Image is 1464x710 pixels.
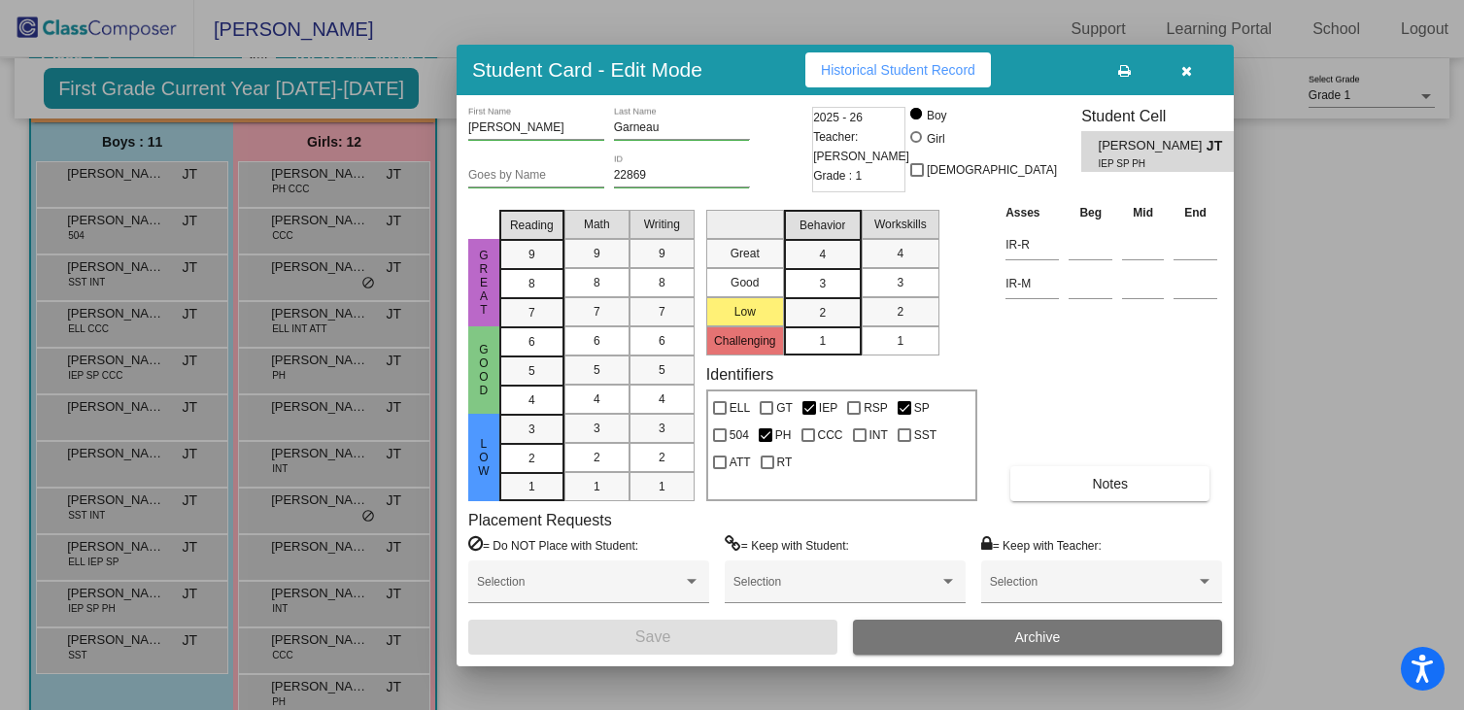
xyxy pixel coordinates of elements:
[528,478,535,495] span: 1
[981,535,1102,555] label: = Keep with Teacher:
[528,304,535,321] span: 7
[659,245,665,262] span: 9
[594,478,600,495] span: 1
[468,620,837,655] button: Save
[897,274,903,291] span: 3
[819,275,826,292] span: 3
[819,396,837,420] span: IEP
[819,304,826,321] span: 2
[777,451,793,474] span: RT
[594,420,600,437] span: 3
[528,421,535,438] span: 3
[528,246,535,263] span: 9
[659,274,665,291] span: 8
[1092,476,1128,491] span: Notes
[475,249,493,317] span: Great
[1099,156,1193,171] span: IEP SP PH
[594,332,600,350] span: 6
[775,423,792,447] span: PH
[813,108,863,127] span: 2025 - 26
[897,245,903,262] span: 4
[821,62,975,78] span: Historical Student Record
[926,130,945,148] div: Girl
[730,451,751,474] span: ATT
[659,332,665,350] span: 6
[805,52,991,87] button: Historical Student Record
[869,423,888,447] span: INT
[1117,202,1169,223] th: Mid
[1015,629,1061,645] span: Archive
[927,158,1057,182] span: [DEMOGRAPHIC_DATA]
[614,169,750,183] input: Enter ID
[1169,202,1222,223] th: End
[853,620,1222,655] button: Archive
[864,396,888,420] span: RSP
[659,361,665,379] span: 5
[1001,202,1064,223] th: Asses
[659,420,665,437] span: 3
[659,390,665,408] span: 4
[594,303,600,321] span: 7
[584,216,610,233] span: Math
[468,535,638,555] label: = Do NOT Place with Student:
[475,437,493,478] span: Low
[1207,136,1234,156] span: JT
[897,332,903,350] span: 1
[635,628,670,645] span: Save
[874,216,927,233] span: Workskills
[659,303,665,321] span: 7
[914,423,936,447] span: SST
[594,390,600,408] span: 4
[1064,202,1117,223] th: Beg
[468,169,604,183] input: goes by name
[1010,466,1209,501] button: Notes
[819,246,826,263] span: 4
[510,217,554,234] span: Reading
[897,303,903,321] span: 2
[725,535,849,555] label: = Keep with Student:
[813,166,862,186] span: Grade : 1
[468,511,612,529] label: Placement Requests
[472,57,702,82] h3: Student Card - Edit Mode
[706,365,773,384] label: Identifiers
[659,449,665,466] span: 2
[1005,269,1059,298] input: assessment
[594,361,600,379] span: 5
[1081,107,1250,125] h3: Student Cell
[644,216,680,233] span: Writing
[594,449,600,466] span: 2
[730,396,750,420] span: ELL
[528,275,535,292] span: 8
[818,423,843,447] span: CCC
[1005,230,1059,259] input: assessment
[926,107,947,124] div: Boy
[594,274,600,291] span: 8
[914,396,930,420] span: SP
[528,391,535,409] span: 4
[594,245,600,262] span: 9
[659,478,665,495] span: 1
[528,450,535,467] span: 2
[1099,136,1207,156] span: [PERSON_NAME]
[475,343,493,397] span: Good
[730,423,749,447] span: 504
[813,127,909,166] span: Teacher: [PERSON_NAME]
[800,217,845,234] span: Behavior
[528,362,535,380] span: 5
[819,332,826,350] span: 1
[776,396,793,420] span: GT
[528,333,535,351] span: 6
